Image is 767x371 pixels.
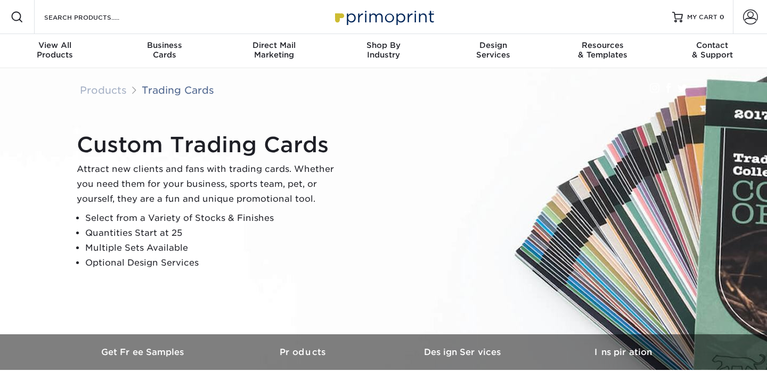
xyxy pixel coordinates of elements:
[64,334,224,370] a: Get Free Samples
[383,334,543,370] a: Design Services
[142,84,214,96] a: Trading Cards
[657,34,767,68] a: Contact& Support
[657,40,767,50] span: Contact
[64,347,224,357] h3: Get Free Samples
[77,132,343,158] h1: Custom Trading Cards
[110,34,219,68] a: BusinessCards
[438,40,548,60] div: Services
[438,40,548,50] span: Design
[85,241,343,255] li: Multiple Sets Available
[77,162,343,207] p: Attract new clients and fans with trading cards. Whether you need them for your business, sports ...
[543,334,703,370] a: Inspiration
[548,40,658,60] div: & Templates
[85,255,343,270] li: Optional Design Services
[548,40,658,50] span: Resources
[85,226,343,241] li: Quantities Start at 25
[438,34,548,68] a: DesignServices
[219,40,329,50] span: Direct Mail
[110,40,219,50] span: Business
[330,5,437,28] img: Primoprint
[43,11,147,23] input: SEARCH PRODUCTS.....
[85,211,343,226] li: Select from a Variety of Stocks & Finishes
[329,40,438,60] div: Industry
[383,347,543,357] h3: Design Services
[224,347,383,357] h3: Products
[687,13,717,22] span: MY CART
[329,34,438,68] a: Shop ByIndustry
[329,40,438,50] span: Shop By
[219,34,329,68] a: Direct MailMarketing
[657,40,767,60] div: & Support
[720,13,724,21] span: 0
[110,40,219,60] div: Cards
[80,84,127,96] a: Products
[548,34,658,68] a: Resources& Templates
[543,347,703,357] h3: Inspiration
[224,334,383,370] a: Products
[219,40,329,60] div: Marketing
